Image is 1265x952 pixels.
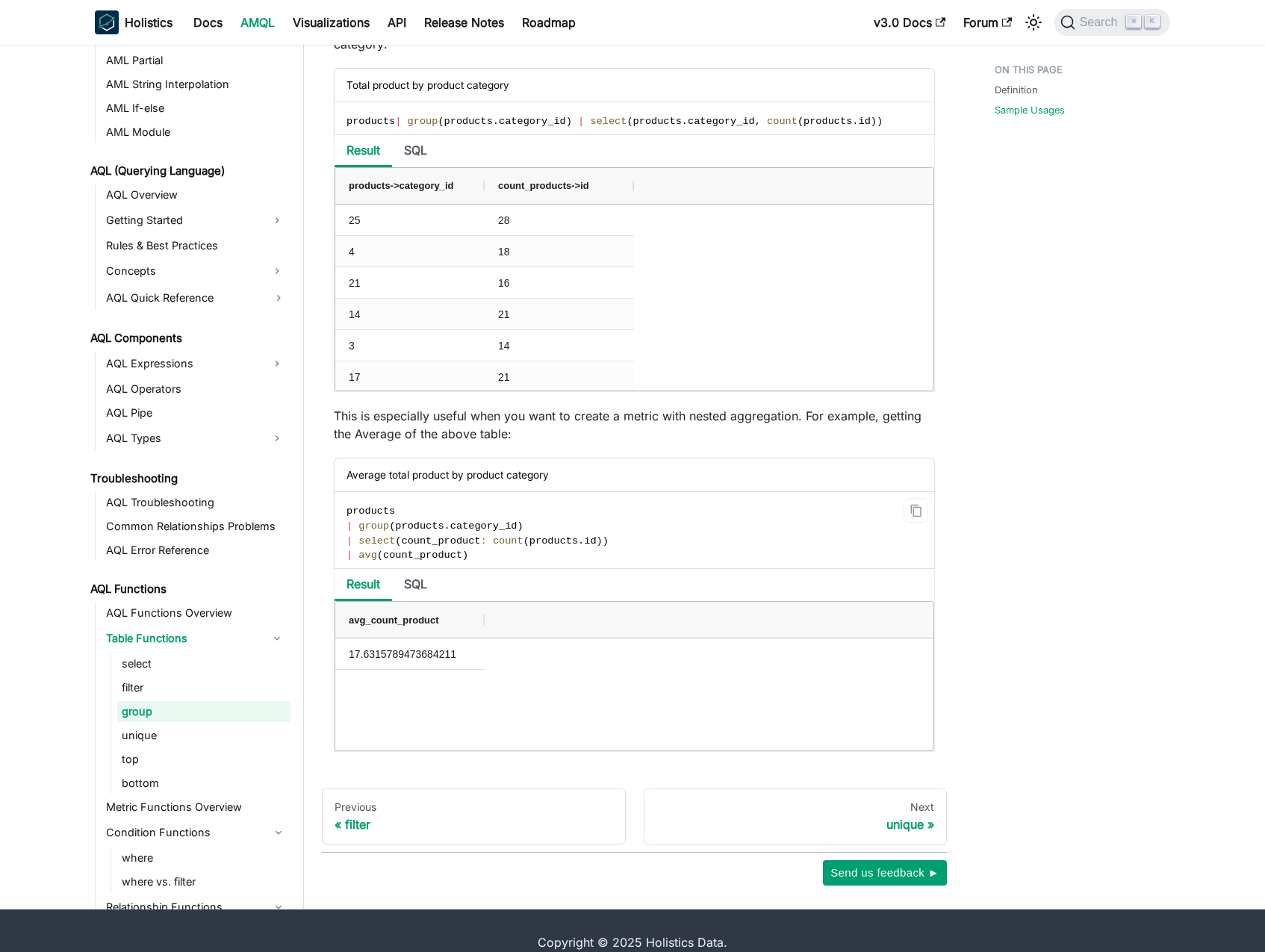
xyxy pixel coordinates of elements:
a: v3.0 Docs [865,10,954,34]
a: AQL Pipe [102,402,290,423]
div: 21 [335,267,485,298]
span: products->category_id [349,180,454,191]
b: Holistics [125,13,172,31]
span: ) [566,116,572,127]
div: 17.6315789473684211 [335,638,485,669]
span: group [358,520,389,532]
span: count_product [401,535,480,547]
div: 14 [335,299,485,329]
a: AQL Operators [102,379,290,399]
button: Expand sidebar category 'Getting Started' [264,208,290,232]
div: Previous [335,800,613,814]
span: . [682,116,688,127]
kbd: ⌘ [1126,15,1141,28]
a: Docs [184,10,231,34]
div: 17 [335,361,485,392]
div: 4 [335,236,485,267]
span: ( [389,520,395,532]
div: 28 [485,205,634,235]
nav: Docs pages [322,788,947,844]
span: category_id [688,116,755,127]
a: AQL Troubleshooting [102,492,290,513]
span: products [633,116,682,127]
span: products [346,116,395,127]
div: filter [335,817,613,832]
a: Condition Functions [102,821,290,844]
span: ) [462,550,468,561]
span: ( [438,116,444,127]
div: 16 [485,267,634,298]
span: products [395,520,444,532]
a: where [117,847,290,868]
p: This is especially useful when you want to create a metric with nested aggregation. For example, ... [334,407,935,443]
a: AQL Expressions [102,352,264,376]
li: Result [335,569,392,601]
a: group [117,701,290,722]
a: AQL Types [102,426,264,450]
a: Release Notes [415,10,513,34]
a: AQL Quick Reference [102,286,290,310]
span: . [493,116,499,127]
a: API [379,10,415,34]
span: ( [395,535,401,547]
span: ( [798,116,804,127]
li: SQL [392,135,439,167]
a: AQL Components [86,328,290,349]
span: count [493,535,523,547]
div: 21 [485,299,634,329]
span: products [529,535,578,547]
div: unique [656,817,935,832]
span: ) [877,116,883,127]
span: select [590,116,627,127]
span: Search [1075,16,1127,29]
span: count [767,116,798,127]
a: AML If-else [102,98,290,119]
button: Copy code to clipboard [904,498,928,523]
span: products [804,116,852,127]
a: Rules & Best Practices [102,235,290,256]
span: . [444,520,450,532]
span: ( [377,550,383,561]
a: AQL (Querying Language) [86,161,290,181]
button: Collapse sidebar category 'Table Functions' [264,626,290,650]
div: Total product by product category [335,69,934,102]
a: Relationship Functions [102,895,290,919]
span: count_product [383,550,462,561]
span: ) [603,535,609,547]
span: ) [597,535,603,547]
span: Send us feedback ► [830,863,939,883]
button: Expand sidebar category 'AQL Expressions' [264,352,290,376]
span: . [578,535,584,547]
button: Expand sidebar category 'Concepts' [264,259,290,283]
div: Copyright © 2025 Holistics Data. [158,933,1107,951]
span: group [408,116,438,127]
a: AML Partial [102,50,290,71]
a: Forum [954,10,1021,34]
a: Table Functions [102,626,264,650]
a: AML Module [102,122,290,143]
a: AQL Overview [102,184,290,205]
button: Send us feedback ► [823,860,947,886]
span: | [346,535,352,547]
span: products [346,505,395,517]
span: category_id [499,116,566,127]
a: AQL Functions Overview [102,603,290,623]
a: AMQL [231,10,284,34]
a: select [117,653,290,674]
div: 25 [335,205,485,235]
div: 14 [485,330,634,361]
span: ) [871,116,877,127]
a: Concepts [102,259,264,283]
span: , [755,116,761,127]
span: products [444,116,493,127]
span: avg [358,550,376,561]
span: category_id [450,520,517,532]
span: | [346,520,352,532]
nav: Docs sidebar [80,2,304,909]
div: Average total product by product category [335,458,934,492]
a: Roadmap [513,10,585,34]
button: Switch between dark and light mode (currently light mode) [1022,10,1045,34]
kbd: K [1145,15,1160,28]
a: Previousfilter [322,788,626,844]
span: avg_count_product [349,615,439,626]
